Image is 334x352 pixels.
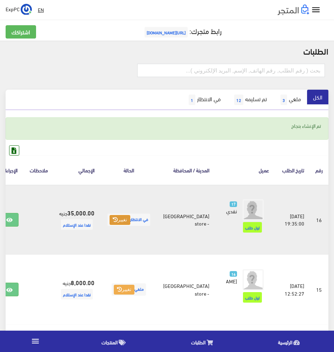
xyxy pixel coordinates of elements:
[191,338,206,346] span: الطلبات
[275,185,310,255] td: [DATE] 19:35:00
[230,271,237,277] span: 16
[275,255,310,324] td: [DATE] 12:52:27
[307,90,328,104] a: الكل
[143,24,222,37] a: رابط متجرك:[URL][DOMAIN_NAME]
[158,255,215,324] td: [GEOGRAPHIC_DATA] - store
[215,156,275,185] th: عميل
[247,332,334,350] a: الرئيسية
[310,255,328,324] td: 15
[278,338,292,346] span: الرئيسية
[6,25,36,39] a: اشتراكك
[107,214,150,226] span: في الانتظار
[61,219,93,230] span: نقدا عند الإستلام
[226,269,237,285] a: 16 [PERSON_NAME]
[21,4,32,15] img: ...
[145,27,188,37] span: [URL][DOMAIN_NAME]
[114,285,134,295] button: تغيير
[273,90,307,110] a: ملغي3
[67,208,95,217] strong: 35,000.00
[100,156,158,185] th: الحالة
[54,185,100,255] td: جنيه
[243,292,262,303] span: اول طلب
[311,5,321,15] i: 
[181,90,227,110] a: في الانتظار1
[38,5,44,14] u: EN
[275,156,310,185] th: تاريخ الطلب
[6,5,20,13] span: ExpPC
[35,4,47,16] a: EN
[243,222,262,233] span: اول طلب
[24,156,54,185] th: ملاحظات
[280,95,287,105] span: 3
[137,64,325,77] input: بحث ( رقم الطلب, رقم الهاتف, الإسم, البريد اﻹلكتروني )...
[310,185,328,255] td: 16
[110,215,130,225] button: تغيير
[158,156,215,185] th: المدينة / المحافظة
[226,206,237,216] span: نقدي
[54,156,100,185] th: اﻹجمالي
[243,269,264,290] img: avatar.png
[71,278,95,287] strong: 8,000.00
[102,338,118,346] span: المنتجات
[61,289,93,299] span: نقدا عند الإستلام
[31,337,40,346] i: 
[278,5,309,15] img: .
[158,185,215,255] td: [GEOGRAPHIC_DATA] - store
[160,332,247,350] a: الطلبات
[6,4,32,15] a: ... ExpPC
[310,156,328,185] th: رقم
[54,255,100,324] td: جنيه
[6,46,328,55] h2: الطلبات
[8,304,35,331] iframe: Drift Widget Chat Controller
[226,199,237,215] a: 17 نقدي
[243,199,264,220] img: avatar.png
[227,90,273,110] a: تم تسليمه12
[234,95,243,105] span: 12
[112,283,146,296] span: ملغي
[13,122,321,130] p: تم الإنشاء بنجاح
[230,201,237,207] span: 17
[71,332,160,350] a: المنتجات
[189,95,195,105] span: 1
